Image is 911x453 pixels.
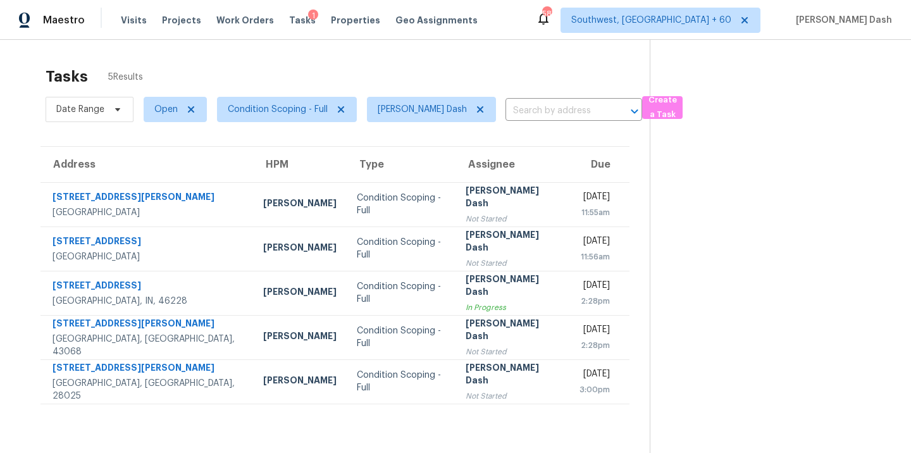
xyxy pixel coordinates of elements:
[228,103,328,116] span: Condition Scoping - Full
[579,368,610,383] div: [DATE]
[466,228,559,257] div: [PERSON_NAME] Dash
[579,279,610,295] div: [DATE]
[53,206,243,219] div: [GEOGRAPHIC_DATA]
[53,377,243,402] div: [GEOGRAPHIC_DATA], [GEOGRAPHIC_DATA], 28025
[43,14,85,27] span: Maestro
[378,103,467,116] span: [PERSON_NAME] Dash
[357,236,445,261] div: Condition Scoping - Full
[579,235,610,251] div: [DATE]
[395,14,478,27] span: Geo Assignments
[108,71,143,84] span: 5 Results
[466,361,559,390] div: [PERSON_NAME] Dash
[289,16,316,25] span: Tasks
[791,14,892,27] span: [PERSON_NAME] Dash
[154,103,178,116] span: Open
[579,323,610,339] div: [DATE]
[308,9,318,22] div: 1
[466,301,559,314] div: In Progress
[466,317,559,345] div: [PERSON_NAME] Dash
[46,70,88,83] h2: Tasks
[579,190,610,206] div: [DATE]
[455,147,569,182] th: Assignee
[579,251,610,263] div: 11:56am
[53,295,243,307] div: [GEOGRAPHIC_DATA], IN, 46228
[253,147,347,182] th: HPM
[263,197,337,213] div: [PERSON_NAME]
[466,345,559,358] div: Not Started
[263,285,337,301] div: [PERSON_NAME]
[569,147,629,182] th: Due
[53,279,243,295] div: [STREET_ADDRESS]
[466,390,559,402] div: Not Started
[56,103,104,116] span: Date Range
[466,184,559,213] div: [PERSON_NAME] Dash
[53,251,243,263] div: [GEOGRAPHIC_DATA]
[347,147,455,182] th: Type
[53,190,243,206] div: [STREET_ADDRESS][PERSON_NAME]
[579,295,610,307] div: 2:28pm
[53,317,243,333] div: [STREET_ADDRESS][PERSON_NAME]
[263,241,337,257] div: [PERSON_NAME]
[579,383,610,396] div: 3:00pm
[648,93,676,122] span: Create a Task
[331,14,380,27] span: Properties
[466,257,559,270] div: Not Started
[162,14,201,27] span: Projects
[357,280,445,306] div: Condition Scoping - Full
[357,369,445,394] div: Condition Scoping - Full
[466,273,559,301] div: [PERSON_NAME] Dash
[505,101,607,121] input: Search by address
[53,235,243,251] div: [STREET_ADDRESS]
[542,8,551,20] div: 587
[626,102,643,120] button: Open
[263,330,337,345] div: [PERSON_NAME]
[357,325,445,350] div: Condition Scoping - Full
[579,339,610,352] div: 2:28pm
[357,192,445,217] div: Condition Scoping - Full
[121,14,147,27] span: Visits
[53,333,243,358] div: [GEOGRAPHIC_DATA], [GEOGRAPHIC_DATA], 43068
[40,147,253,182] th: Address
[53,361,243,377] div: [STREET_ADDRESS][PERSON_NAME]
[263,374,337,390] div: [PERSON_NAME]
[642,96,683,119] button: Create a Task
[466,213,559,225] div: Not Started
[216,14,274,27] span: Work Orders
[579,206,610,219] div: 11:55am
[571,14,731,27] span: Southwest, [GEOGRAPHIC_DATA] + 60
